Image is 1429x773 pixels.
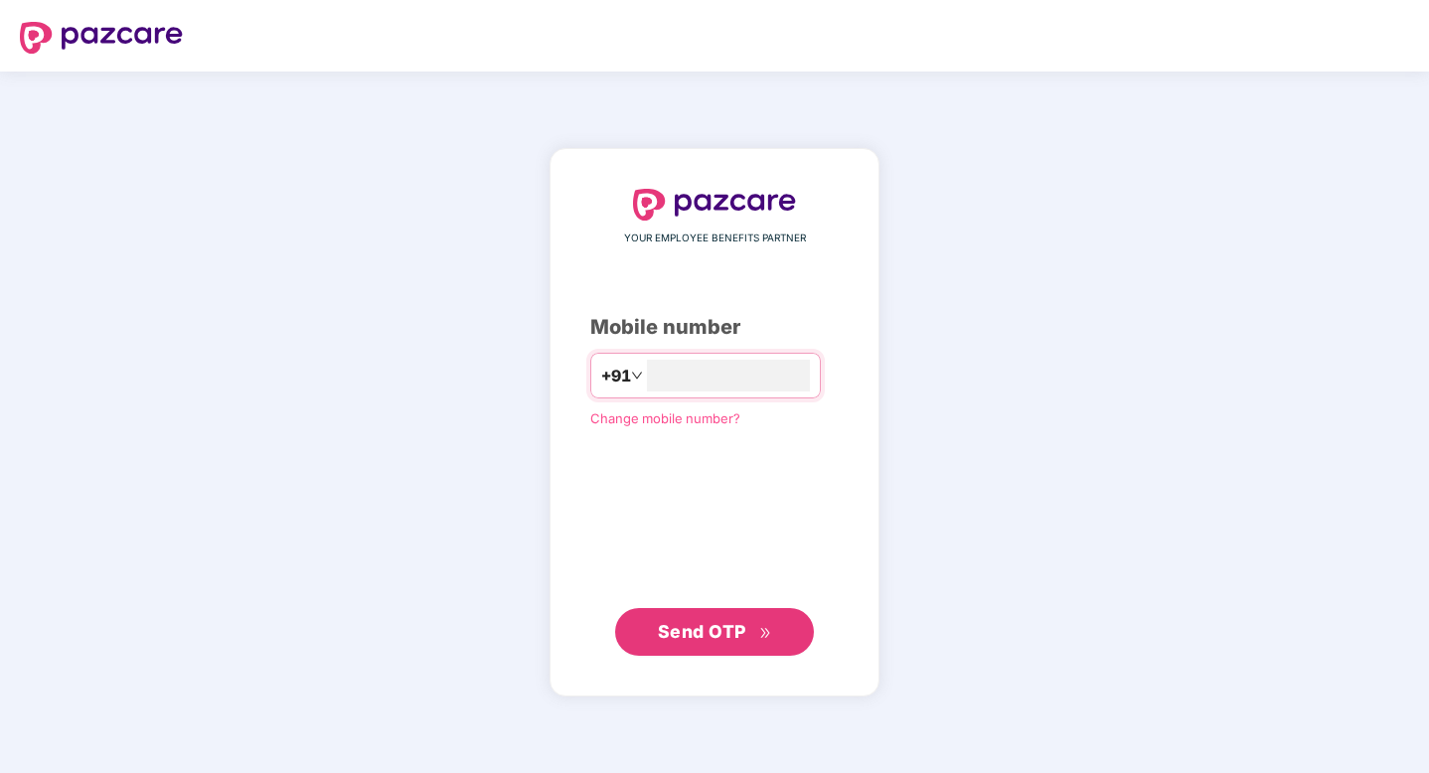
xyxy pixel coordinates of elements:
[590,312,839,343] div: Mobile number
[615,608,814,656] button: Send OTPdouble-right
[633,189,796,221] img: logo
[20,22,183,54] img: logo
[759,627,772,640] span: double-right
[601,364,631,388] span: +91
[631,370,643,382] span: down
[624,231,806,246] span: YOUR EMPLOYEE BENEFITS PARTNER
[590,410,740,426] a: Change mobile number?
[658,621,746,642] span: Send OTP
